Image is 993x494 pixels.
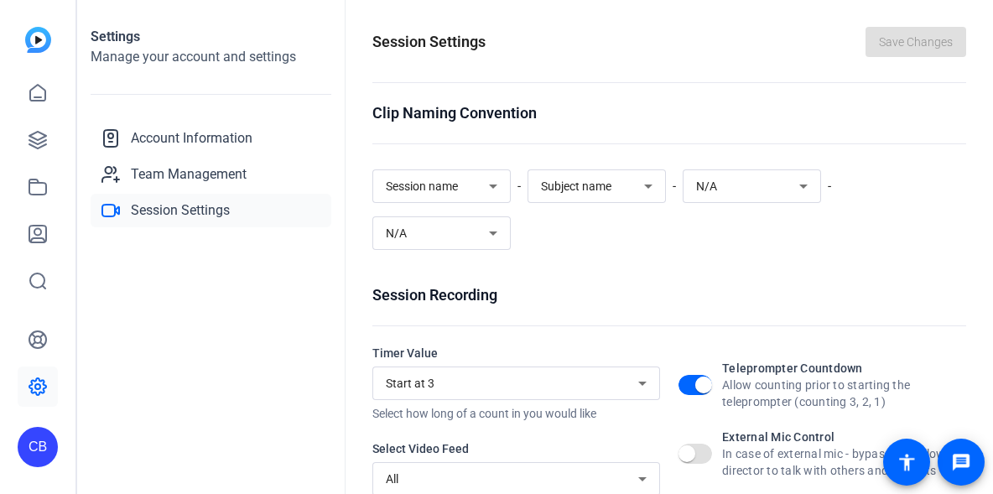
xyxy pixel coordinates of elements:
[722,429,966,445] div: External Mic Control
[722,445,966,479] div: In case of external mic - bypass and allow the director to talk with others and subjects
[131,128,252,148] span: Account Information
[131,200,230,221] span: Session Settings
[386,472,398,486] span: All
[372,283,966,307] div: Session Recording
[386,226,407,240] span: N/A
[372,30,486,54] h1: Session Settings
[372,405,660,422] div: Select how long of a count in you would like
[821,179,838,194] span: -
[91,27,331,47] h1: Settings
[91,47,331,67] h2: Manage your account and settings
[386,179,458,193] span: Session name
[91,194,331,227] a: Session Settings
[91,122,331,155] a: Account Information
[91,158,331,191] a: Team Management
[386,377,434,390] span: Start at 3
[722,360,966,377] div: Teleprompter Countdown
[372,101,966,125] div: Clip Naming Convention
[722,377,966,410] div: Allow counting prior to starting the teleprompter (counting 3, 2, 1)
[951,452,971,472] mat-icon: message
[511,179,528,194] span: -
[666,179,683,194] span: -
[18,427,58,467] div: CB
[897,452,917,472] mat-icon: accessibility
[541,179,611,193] span: Subject name
[372,345,660,361] div: Timer Value
[131,164,247,185] span: Team Management
[372,440,660,457] div: Select Video Feed
[25,27,51,53] img: blue-gradient.svg
[696,179,717,193] span: N/A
